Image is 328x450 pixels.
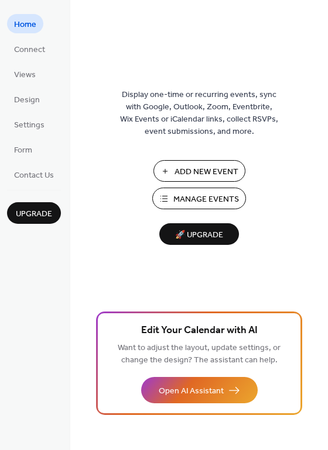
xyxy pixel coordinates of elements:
[7,202,61,224] button: Upgrade
[14,94,40,106] span: Design
[166,227,232,243] span: 🚀 Upgrade
[159,223,239,245] button: 🚀 Upgrade
[7,89,47,109] a: Design
[7,14,43,33] a: Home
[14,144,32,157] span: Form
[14,169,54,182] span: Contact Us
[153,160,245,182] button: Add New Event
[120,89,278,138] span: Display one-time or recurring events, sync with Google, Outlook, Zoom, Eventbrite, Wix Events or ...
[141,377,258,403] button: Open AI Assistant
[7,140,39,159] a: Form
[14,119,45,131] span: Settings
[152,188,246,209] button: Manage Events
[159,385,224,397] span: Open AI Assistant
[7,165,61,184] a: Contact Us
[175,166,238,178] span: Add New Event
[7,39,52,58] a: Connect
[118,340,281,368] span: Want to adjust the layout, update settings, or change the design? The assistant can help.
[14,19,36,31] span: Home
[141,323,258,339] span: Edit Your Calendar with AI
[7,115,52,134] a: Settings
[14,69,36,81] span: Views
[7,64,43,84] a: Views
[173,193,239,206] span: Manage Events
[16,208,52,220] span: Upgrade
[14,44,45,56] span: Connect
